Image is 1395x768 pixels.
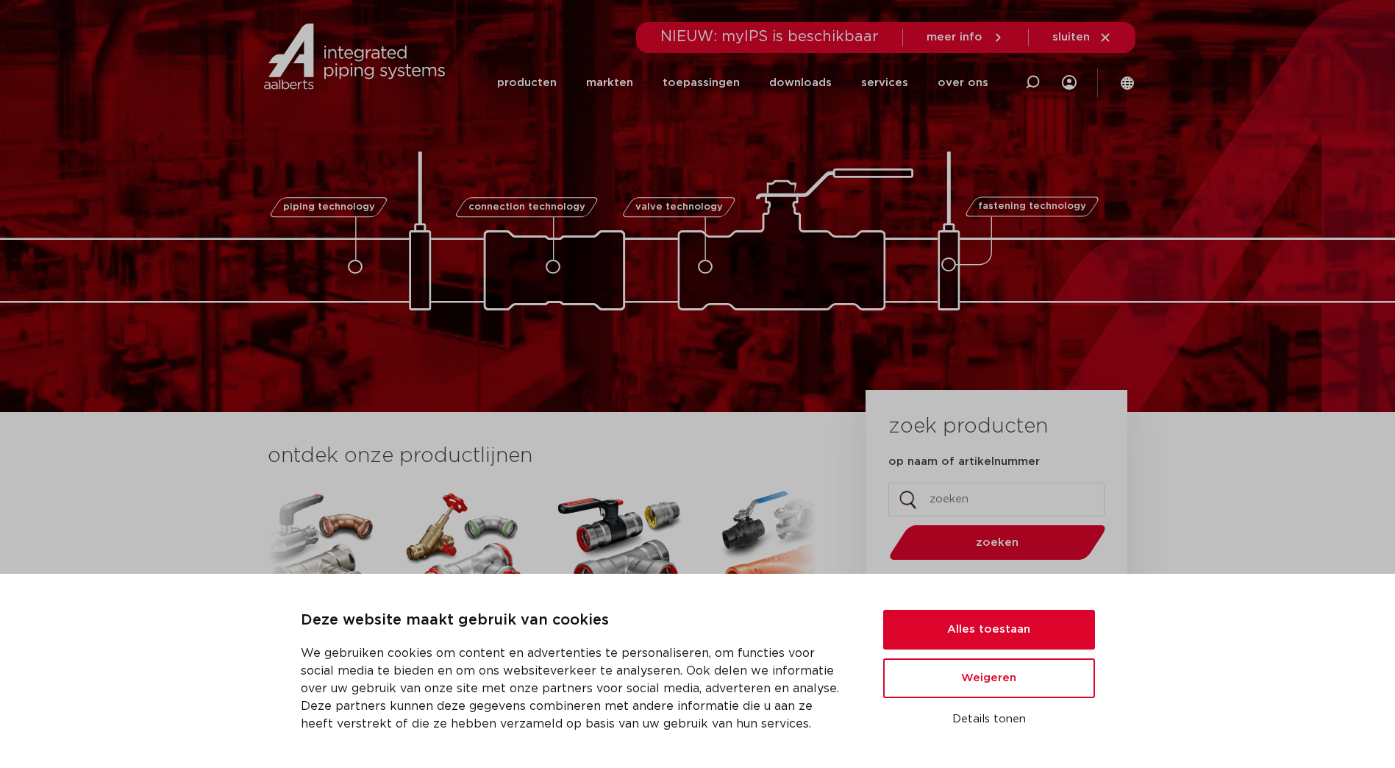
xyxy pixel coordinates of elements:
[1062,53,1077,113] div: my IPS
[301,644,848,733] p: We gebruiken cookies om content en advertenties te personaliseren, om functies voor social media ...
[861,53,908,113] a: services
[888,412,1048,441] h3: zoek producten
[283,202,375,212] span: piping technology
[660,29,879,44] span: NIEUW: myIPS is beschikbaar
[554,486,687,710] a: VSHPowerPress
[883,658,1095,698] button: Weigeren
[883,707,1095,732] button: Details tonen
[468,202,585,212] span: connection technology
[927,537,1068,548] span: zoeken
[586,53,633,113] a: markten
[1052,32,1090,43] span: sluiten
[769,53,832,113] a: downloads
[268,441,816,471] h3: ontdek onze productlijnen
[938,53,988,113] a: over ons
[883,524,1111,561] button: zoeken
[883,610,1095,650] button: Alles toestaan
[400,486,532,710] a: VSHSudoPress
[978,202,1086,212] span: fastening technology
[1052,31,1112,44] a: sluiten
[635,202,723,212] span: valve technology
[497,53,557,113] a: producten
[709,486,841,710] a: VSHShurjoint
[927,32,982,43] span: meer info
[888,483,1105,516] input: zoeken
[888,455,1040,469] label: op naam of artikelnummer
[663,53,740,113] a: toepassingen
[246,486,378,710] a: VSHXPress
[497,53,988,113] nav: Menu
[301,609,848,633] p: Deze website maakt gebruik van cookies
[927,31,1005,44] a: meer info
